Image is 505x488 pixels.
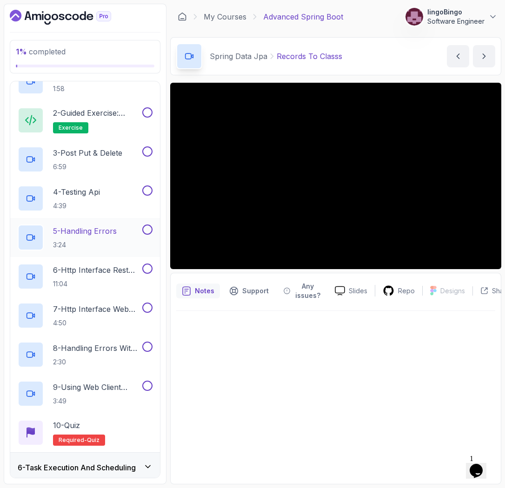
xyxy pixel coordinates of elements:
[447,45,469,67] button: previous content
[18,146,153,172] button: 3-Post Put & Delete6:59
[278,279,327,303] button: Feedback button
[53,84,132,93] p: 1:58
[18,462,136,473] h3: 6 - Task Execution And Scheduling
[349,286,367,296] p: Slides
[53,147,122,158] p: 3 - Post Put & Delete
[16,47,66,56] span: completed
[53,264,140,276] p: 6 - Http Interface Rest Client
[53,225,117,237] p: 5 - Handling Errors
[204,11,246,22] a: My Courses
[195,286,214,296] p: Notes
[294,282,322,300] p: Any issues?
[53,201,100,211] p: 4:39
[53,107,140,119] p: 2 - Guided Exercise: Building a REST Client
[87,436,100,444] span: quiz
[242,286,269,296] p: Support
[53,396,140,406] p: 3:49
[53,318,140,328] p: 4:50
[18,224,153,251] button: 5-Handling Errors3:24
[263,11,343,22] p: Advanced Spring Boot
[53,240,117,250] p: 3:24
[327,286,375,296] a: Slides
[170,83,501,269] iframe: 6 - Records to Classs
[53,343,140,354] p: 8 - Handling Errors With Interface Web Client
[18,420,153,446] button: 10-QuizRequired-quiz
[18,185,153,211] button: 4-Testing Api4:39
[18,264,153,290] button: 6-Http Interface Rest Client11:04
[53,162,122,171] p: 6:59
[18,107,153,133] button: 2-Guided Exercise: Building a REST Clientexercise
[427,17,485,26] p: Software Engineer
[10,10,133,25] a: Dashboard
[473,45,495,67] button: next content
[18,68,153,94] button: 1:58
[18,303,153,329] button: 7-Http Interface Web Client4:50
[59,436,87,444] span: Required-
[405,8,423,26] img: user profile image
[53,420,80,431] p: 10 - Quiz
[466,451,496,479] iframe: chat widget
[405,7,498,26] button: user profile imagelingoBingoSoftware Engineer
[178,12,187,21] a: Dashboard
[16,47,27,56] span: 1 %
[224,279,274,303] button: Support button
[18,381,153,407] button: 9-Using Web Client Directly3:49
[53,303,140,315] p: 7 - Http Interface Web Client
[53,279,140,289] p: 11:04
[375,285,422,297] a: Repo
[440,286,465,296] p: Designs
[10,453,160,482] button: 6-Task Execution And Scheduling
[53,382,140,393] p: 9 - Using Web Client Directly
[18,342,153,368] button: 8-Handling Errors With Interface Web Client2:30
[277,51,342,62] p: Records To Classs
[53,186,100,198] p: 4 - Testing Api
[210,51,267,62] p: Spring Data Jpa
[398,286,415,296] p: Repo
[176,279,220,303] button: notes button
[59,124,83,132] span: exercise
[53,357,140,367] p: 2:30
[427,7,485,17] p: lingoBingo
